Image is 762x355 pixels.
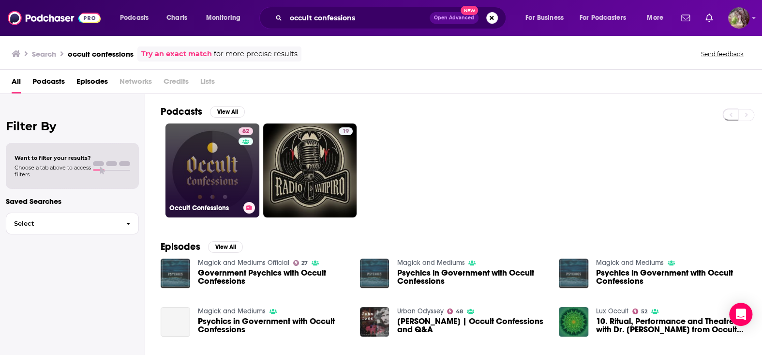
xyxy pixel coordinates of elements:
[141,48,212,60] a: Try an exact match
[239,127,253,135] a: 62
[397,317,547,334] a: John Todd Collins | Occult Confessions and Q&A
[596,317,747,334] span: 10. Ritual, Performance and Theatre with Dr. [PERSON_NAME] from Occult Confessions and The Dark Pool
[596,307,628,315] a: Lux Occult
[164,74,189,93] span: Credits
[698,50,747,58] button: Send feedback
[519,10,576,26] button: open menu
[200,74,215,93] span: Lists
[559,307,588,337] img: 10. Ritual, Performance and Theatre with Dr. Rob C. Thompson from Occult Confessions and The Dark...
[198,259,289,267] a: Magick and Mediums Official
[640,10,675,26] button: open menu
[728,7,749,29] img: User Profile
[397,317,547,334] span: [PERSON_NAME] | Occult Confessions and Q&A
[68,49,134,59] h3: occult confessions
[339,127,353,135] a: 19
[169,204,239,212] h3: Occult Confessions
[6,197,139,206] p: Saved Searches
[632,309,647,314] a: 52
[206,11,240,25] span: Monitoring
[166,11,187,25] span: Charts
[263,123,357,217] a: 19
[430,12,478,24] button: Open AdvancedNew
[8,9,101,27] img: Podchaser - Follow, Share and Rate Podcasts
[242,127,249,137] span: 62
[198,317,348,334] a: Psychics in Government with Occult Confessions
[6,119,139,133] h2: Filter By
[214,48,298,60] span: for more precise results
[160,10,193,26] a: Charts
[198,269,348,285] a: Government Psychics with Occult Confessions
[210,106,245,118] button: View All
[301,261,308,265] span: 27
[161,259,190,288] img: Government Psychics with Occult Confessions
[728,7,749,29] span: Logged in as MSanz
[113,10,161,26] button: open menu
[15,154,91,161] span: Want to filter your results?
[6,213,139,234] button: Select
[447,309,463,314] a: 48
[165,123,259,217] a: 62Occult Confessions
[461,6,478,15] span: New
[596,259,664,267] a: Magick and Mediums
[161,241,200,253] h2: Episodes
[12,74,21,93] a: All
[269,7,515,29] div: Search podcasts, credits, & more...
[397,259,464,267] a: Magick and Mediums
[397,307,443,315] a: Urban Odyssey
[161,307,190,337] a: Psychics in Government with Occult Confessions
[728,7,749,29] button: Show profile menu
[525,11,564,25] span: For Business
[360,259,389,288] img: Psychics in Government with Occult Confessions
[199,10,253,26] button: open menu
[596,317,747,334] a: 10. Ritual, Performance and Theatre with Dr. Rob C. Thompson from Occult Confessions and The Dark...
[120,74,152,93] span: Networks
[120,11,149,25] span: Podcasts
[596,269,747,285] a: Psychics in Government with Occult Confessions
[647,11,663,25] span: More
[32,49,56,59] h3: Search
[559,259,588,288] img: Psychics in Government with Occult Confessions
[360,307,389,337] img: John Todd Collins | Occult Confessions and Q&A
[32,74,65,93] a: Podcasts
[208,241,243,253] button: View All
[161,241,243,253] a: EpisodesView All
[677,10,694,26] a: Show notifications dropdown
[198,307,266,315] a: Magick and Mediums
[641,309,647,314] span: 52
[573,10,640,26] button: open menu
[15,164,91,178] span: Choose a tab above to access filters.
[6,220,118,227] span: Select
[729,303,752,326] div: Open Intercom Messenger
[343,127,349,137] span: 19
[286,10,430,26] input: Search podcasts, credits, & more...
[580,11,626,25] span: For Podcasters
[702,10,717,26] a: Show notifications dropdown
[434,15,474,20] span: Open Advanced
[76,74,108,93] a: Episodes
[456,309,463,314] span: 48
[161,106,245,118] a: PodcastsView All
[161,106,202,118] h2: Podcasts
[293,260,308,266] a: 27
[397,269,547,285] a: Psychics in Government with Occult Confessions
